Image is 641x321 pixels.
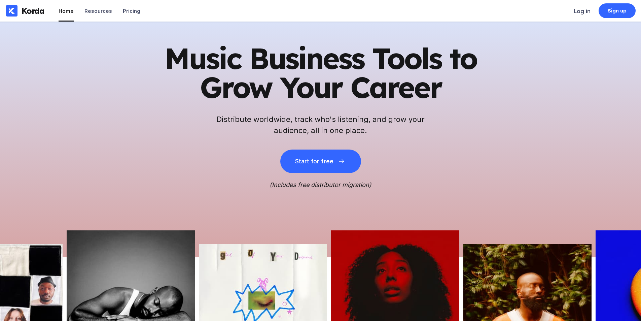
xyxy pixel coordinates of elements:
div: Start for free [295,158,333,165]
div: Log in [574,8,591,14]
h2: Distribute worldwide, track who's listening, and grow your audience, all in one place. [213,114,428,136]
button: Start for free [280,150,361,173]
div: Korda [22,6,44,16]
div: Pricing [123,8,140,14]
i: (Includes free distributor migration) [270,181,371,188]
div: Home [59,8,74,14]
a: Sign up [599,3,636,18]
div: Sign up [608,7,627,14]
div: Resources [84,8,112,14]
h1: Music Business Tools to Grow Your Career [156,44,486,102]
